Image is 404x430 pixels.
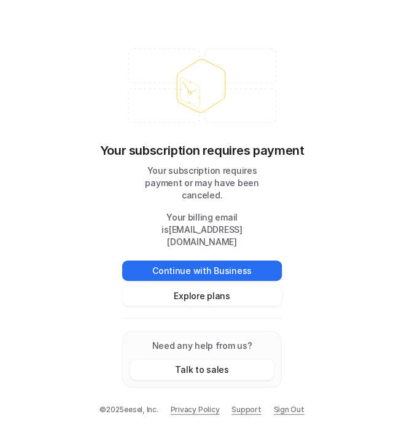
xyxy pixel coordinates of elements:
span: Support [231,404,261,415]
a: Sign Out [274,404,305,415]
button: Talk to sales [130,359,274,380]
p: Need any help from us? [130,339,274,352]
p: Your subscription requires payment [100,141,304,160]
button: Explore plans [122,286,282,306]
a: Privacy Policy [171,404,220,415]
button: Continue with Business [122,260,282,281]
p: © 2025 eesel, Inc. [99,404,158,415]
p: Your billing email is [EMAIL_ADDRESS][DOMAIN_NAME] [122,211,282,248]
p: Your subscription requires payment or may have been canceled. [122,165,282,201]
